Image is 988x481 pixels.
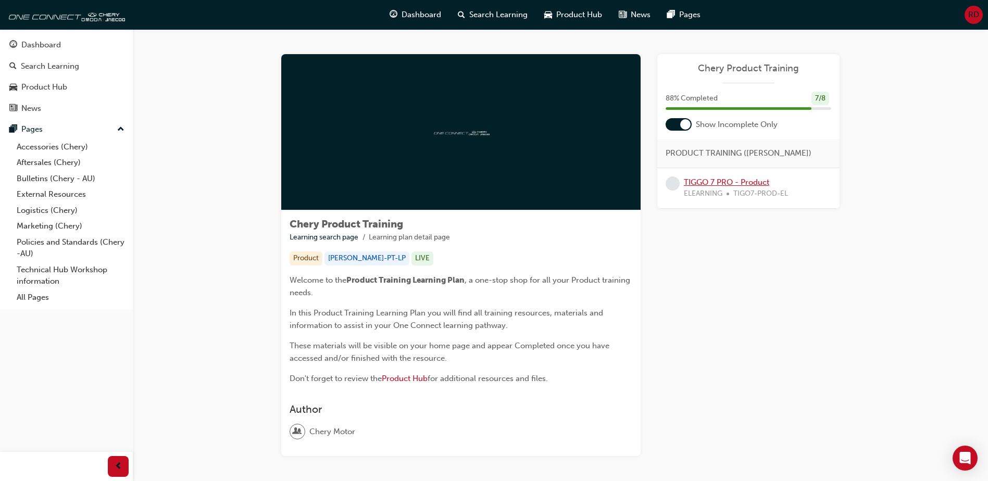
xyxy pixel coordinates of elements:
span: Search Learning [469,9,528,21]
span: pages-icon [9,125,17,134]
a: All Pages [12,289,129,306]
span: Product Hub [556,9,602,21]
span: Don't forget to review the [290,374,382,383]
a: Aftersales (Chery) [12,155,129,171]
span: Pages [679,9,701,21]
span: search-icon [9,62,17,71]
div: Search Learning [21,60,79,72]
a: Marketing (Chery) [12,218,129,234]
a: Accessories (Chery) [12,139,129,155]
a: Policies and Standards (Chery -AU) [12,234,129,262]
button: DashboardSearch LearningProduct HubNews [4,33,129,120]
a: Learning search page [290,233,358,242]
a: Product Hub [4,78,129,97]
span: car-icon [544,8,552,21]
a: External Resources [12,186,129,202]
span: Chery Motor [309,426,355,438]
div: News [21,103,41,115]
div: LIVE [411,251,433,265]
span: prev-icon [115,460,122,473]
span: These materials will be visible on your home page and appear Completed once you have accessed and... [290,341,611,363]
span: pages-icon [667,8,675,21]
span: PRODUCT TRAINING ([PERSON_NAME]) [666,147,811,159]
a: Technical Hub Workshop information [12,262,129,289]
button: Pages [4,120,129,139]
h3: Author [290,403,632,415]
span: up-icon [117,123,124,136]
a: guage-iconDashboard [381,4,449,26]
div: Product Hub [21,81,67,93]
span: Welcome to the [290,275,346,285]
a: car-iconProduct Hub [536,4,610,26]
li: Learning plan detail page [369,232,450,244]
div: Pages [21,123,43,135]
a: news-iconNews [610,4,659,26]
span: search-icon [458,8,465,21]
span: car-icon [9,83,17,92]
div: Dashboard [21,39,61,51]
div: Product [290,251,322,265]
span: In this Product Training Learning Plan you will find all training resources, materials and inform... [290,308,605,330]
span: RD [968,9,979,21]
a: News [4,99,129,118]
span: 88 % Completed [666,93,718,105]
a: Chery Product Training [666,62,831,74]
span: Product Training Learning Plan [346,275,465,285]
a: Dashboard [4,35,129,55]
div: [PERSON_NAME]-PT-LP [324,251,409,265]
span: news-icon [619,8,627,21]
a: search-iconSearch Learning [449,4,536,26]
span: News [631,9,651,21]
span: news-icon [9,104,17,113]
span: guage-icon [9,41,17,50]
span: for additional resources and files. [428,374,548,383]
span: Show Incomplete Only [696,119,778,131]
div: 7 / 8 [811,92,829,106]
a: TIGGO 7 PRO - Product [684,178,769,187]
a: Logistics (Chery) [12,202,129,219]
span: Dashboard [402,9,441,21]
span: Chery Product Training [290,218,403,230]
span: TIGO7-PROD-EL [733,188,788,200]
a: Bulletins (Chery - AU) [12,171,129,187]
div: Open Intercom Messenger [953,446,978,471]
a: pages-iconPages [659,4,709,26]
img: oneconnect [5,4,125,25]
img: oneconnect [432,127,490,137]
span: ELEARNING [684,188,722,200]
span: guage-icon [390,8,397,21]
span: , a one-stop shop for all your Product training needs. [290,275,632,297]
a: Product Hub [382,374,428,383]
button: RD [965,6,983,24]
span: learningRecordVerb_NONE-icon [666,176,680,191]
span: user-icon [294,425,301,438]
a: Search Learning [4,57,129,76]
